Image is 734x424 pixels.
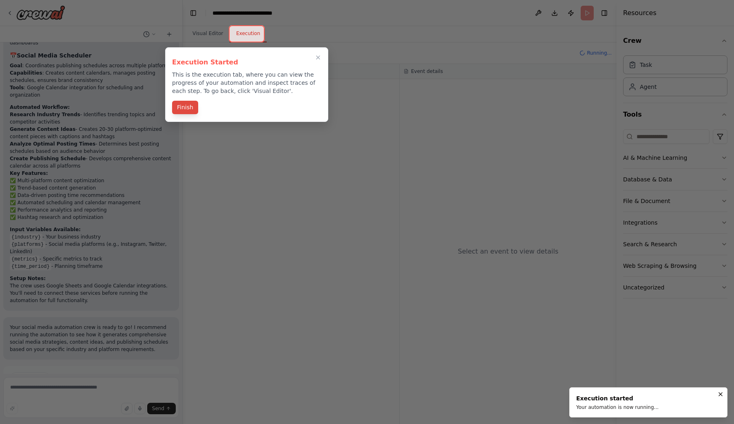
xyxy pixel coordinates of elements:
button: Finish [172,101,198,114]
button: Close walkthrough [313,53,323,62]
div: Your automation is now running... [576,404,659,411]
button: Hide left sidebar [188,7,199,19]
h3: Execution Started [172,57,321,67]
p: This is the execution tab, where you can view the progress of your automation and inspect traces ... [172,71,321,95]
div: Execution started [576,394,659,402]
